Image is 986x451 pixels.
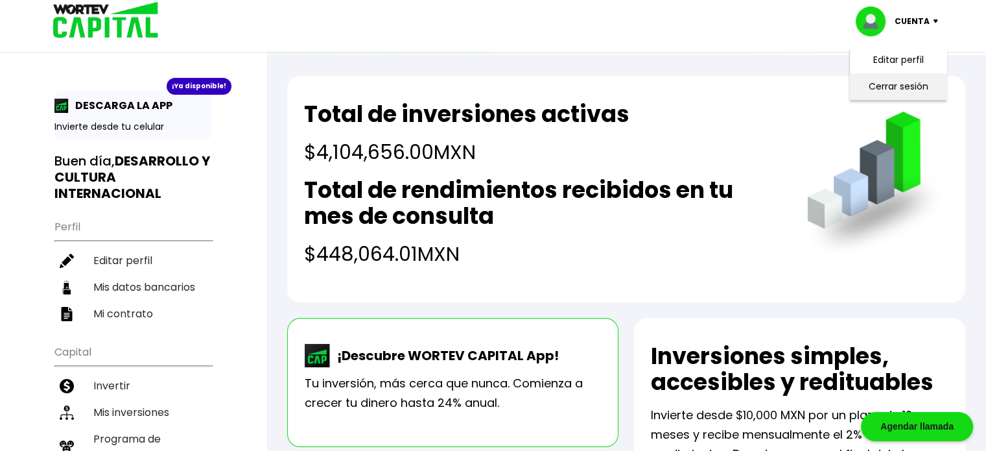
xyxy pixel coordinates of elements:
img: inversiones-icon.6695dc30.svg [60,406,74,420]
img: invertir-icon.b3b967d7.svg [60,379,74,393]
h4: $448,064.01 MXN [304,239,781,269]
b: DESARROLLO Y CULTURA INTERNACIONAL [54,152,210,202]
a: Editar perfil [54,247,212,274]
img: datos-icon.10cf9172.svg [60,280,74,295]
img: profile-image [856,6,895,36]
img: editar-icon.952d3147.svg [60,254,74,268]
p: ¡Descubre WORTEV CAPITAL App! [331,346,559,365]
h4: $4,104,656.00 MXN [304,138,629,167]
h2: Total de inversiones activas [304,101,629,127]
div: ¡Ya disponible! [167,78,231,95]
a: Mis datos bancarios [54,274,212,300]
p: Cuenta [895,12,930,31]
h2: Total de rendimientos recibidos en tu mes de consulta [304,177,781,229]
h3: Buen día, [54,153,212,202]
img: wortev-capital-app-icon [305,344,331,367]
a: Mi contrato [54,300,212,327]
p: DESCARGA LA APP [69,97,172,114]
img: contrato-icon.f2db500c.svg [60,307,74,321]
p: Tu inversión, más cerca que nunca. Comienza a crecer tu dinero hasta 24% anual. [305,374,601,413]
h2: Inversiones simples, accesibles y redituables [651,343,948,395]
a: Mis inversiones [54,399,212,426]
a: Invertir [54,372,212,399]
img: grafica.516fef24.png [801,112,948,259]
li: Cerrar sesión [847,73,950,100]
a: Editar perfil [873,53,924,67]
img: icon-down [930,19,947,23]
ul: Perfil [54,212,212,327]
img: app-icon [54,99,69,113]
div: Agendar llamada [861,412,973,441]
p: Invierte desde tu celular [54,120,212,134]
